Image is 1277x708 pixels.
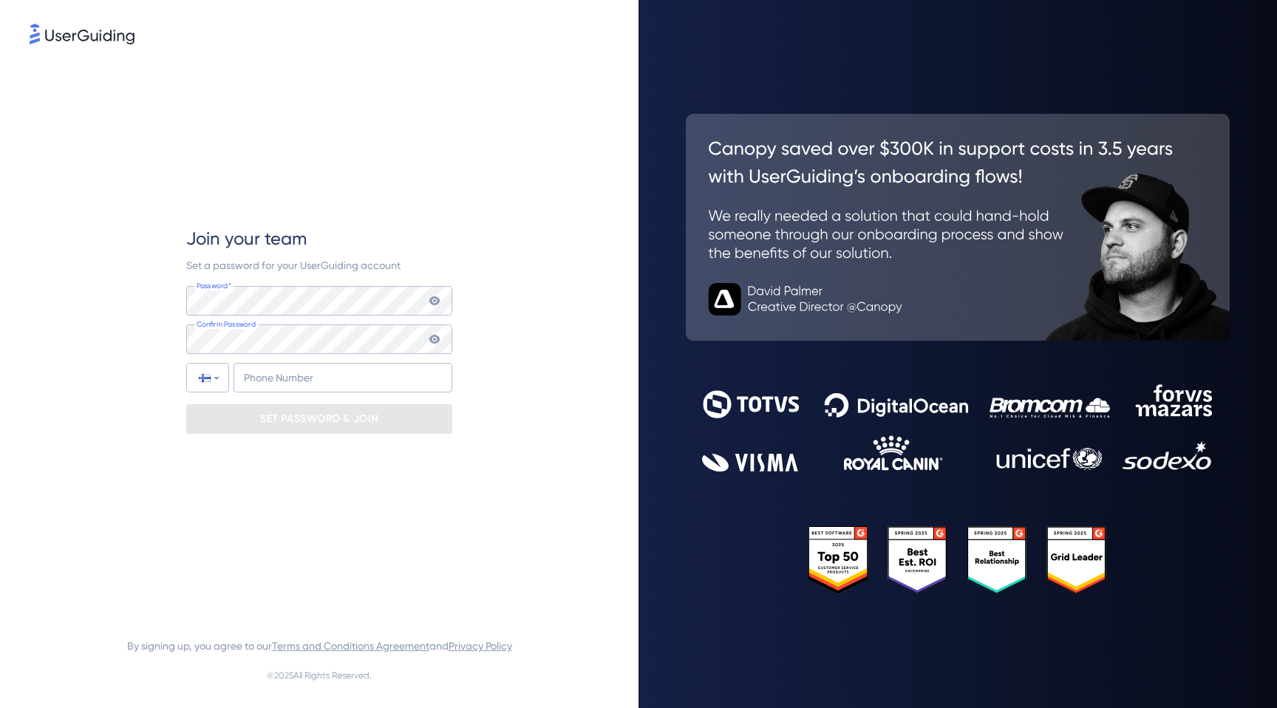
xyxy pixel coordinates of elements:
[187,364,228,392] div: Finland: + 358
[260,407,378,431] p: SET PASSWORD & JOIN
[686,114,1230,341] img: 26c0aa7c25a843aed4baddd2b5e0fa68.svg
[702,384,1213,472] img: 9302ce2ac39453076f5bc0f2f2ca889b.svg
[30,24,134,44] img: 8faab4ba6bc7696a72372aa768b0286c.svg
[449,640,512,652] a: Privacy Policy
[186,227,307,251] span: Join your team
[127,637,512,655] span: By signing up, you agree to our and
[272,640,429,652] a: Terms and Conditions Agreement
[808,526,1108,595] img: 25303e33045975176eb484905ab012ff.svg
[234,363,452,392] input: Phone Number
[267,667,372,684] span: © 2025 All Rights Reserved.
[186,259,401,271] span: Set a password for your UserGuiding account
